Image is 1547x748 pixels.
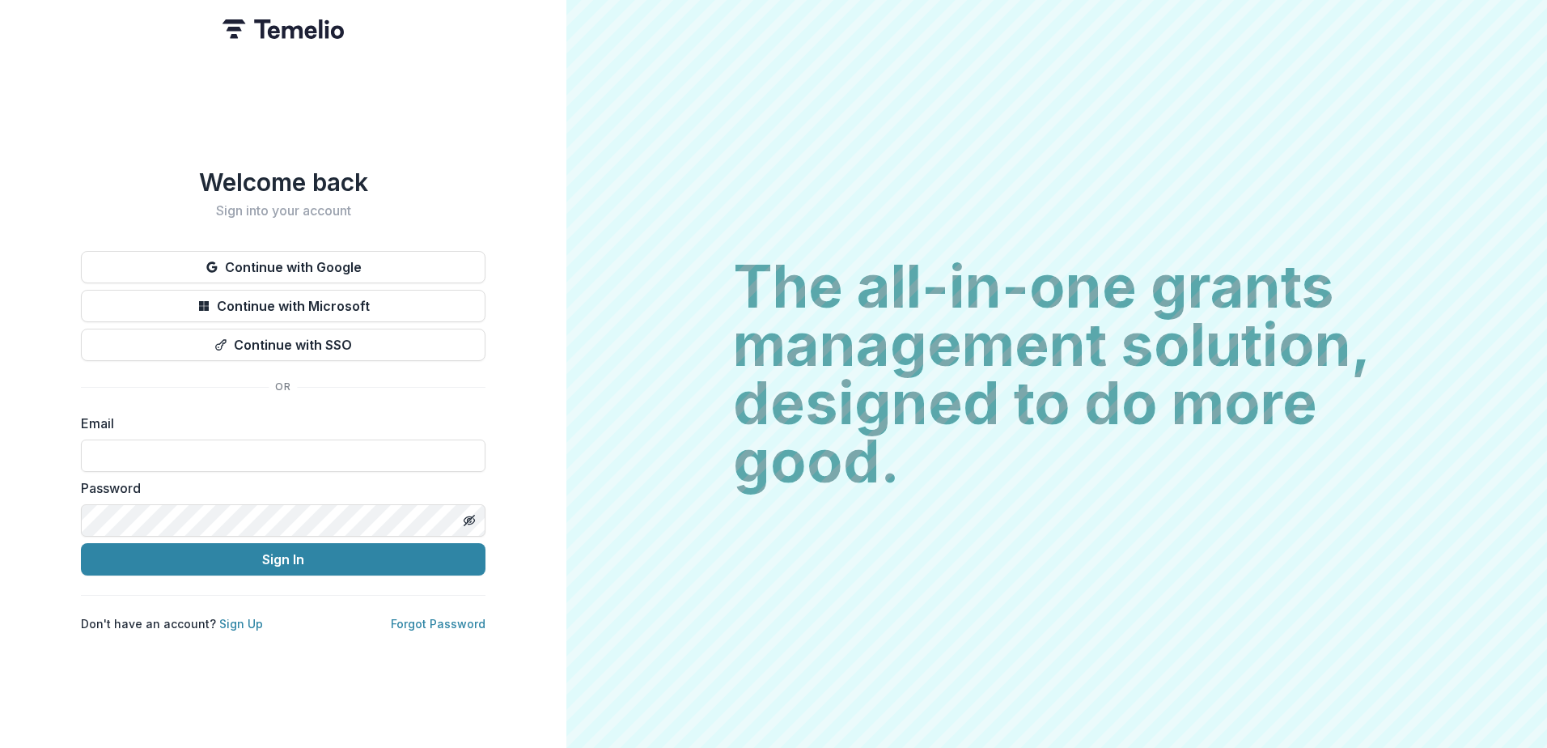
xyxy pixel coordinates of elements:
a: Forgot Password [391,617,485,631]
h1: Welcome back [81,168,485,197]
button: Continue with Microsoft [81,290,485,322]
p: Don't have an account? [81,615,263,632]
img: Temelio [223,19,344,39]
h2: Sign into your account [81,203,485,219]
button: Continue with SSO [81,329,485,361]
label: Password [81,478,476,498]
label: Email [81,414,476,433]
button: Continue with Google [81,251,485,283]
button: Toggle password visibility [456,508,482,533]
a: Sign Up [219,617,263,631]
button: Sign In [81,543,485,576]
